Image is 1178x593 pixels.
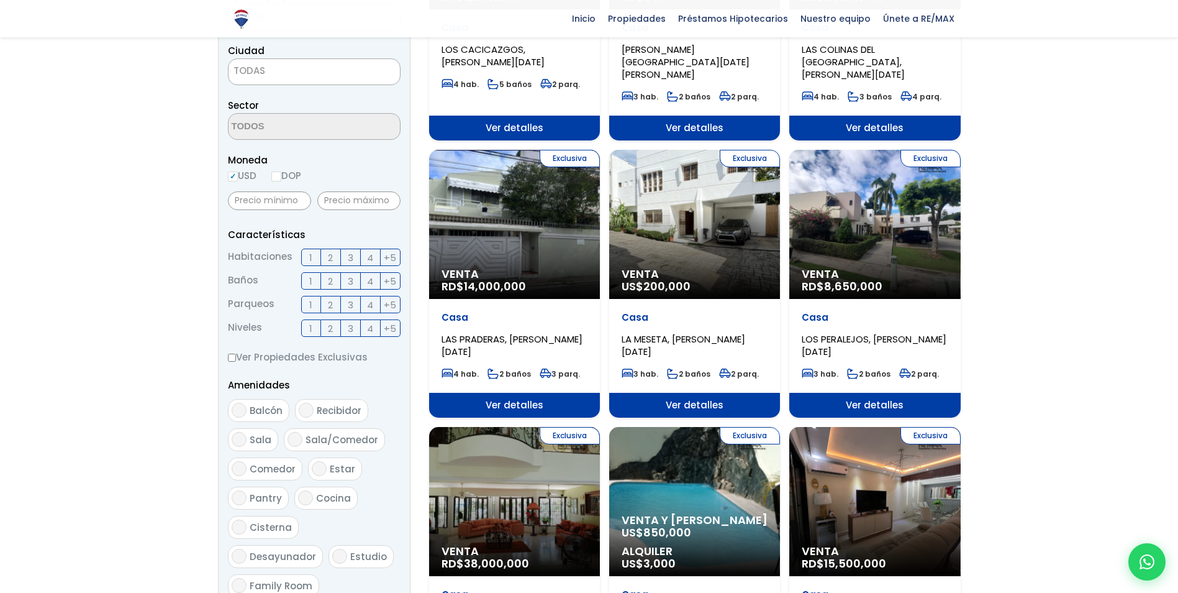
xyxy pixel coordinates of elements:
[802,278,882,294] span: RD$
[802,91,839,102] span: 4 hab.
[789,150,960,418] a: Exclusiva Venta RD$8,650,000 Casa LOS PERALEJOS, [PERSON_NAME][DATE] 3 hab. 2 baños 2 parq. Ver d...
[348,321,353,336] span: 3
[609,393,780,418] span: Ver detalles
[228,354,236,362] input: Ver Propiedades Exclusivas
[229,114,349,140] textarea: Search
[228,44,265,57] span: Ciudad
[316,492,351,505] span: Cocina
[442,311,587,324] p: Casa
[228,349,401,365] label: Ver Propiedades Exclusivas
[442,556,529,571] span: RD$
[367,274,373,289] span: 4
[802,369,838,379] span: 3 hab.
[250,433,271,446] span: Sala
[802,333,946,358] span: LOS PERALEJOS, [PERSON_NAME][DATE]
[899,369,939,379] span: 2 parq.
[232,549,247,564] input: Desayunador
[367,297,373,313] span: 4
[802,556,886,571] span: RD$
[900,91,941,102] span: 4 parq.
[429,393,600,418] span: Ver detalles
[720,150,780,167] span: Exclusiva
[288,432,302,447] input: Sala/Comedor
[309,297,312,313] span: 1
[609,150,780,418] a: Exclusiva Venta US$200,000 Casa LA MESETA, [PERSON_NAME][DATE] 3 hab. 2 baños 2 parq. Ver detalles
[487,79,532,90] span: 5 baños
[824,278,882,294] span: 8,650,000
[847,369,890,379] span: 2 baños
[622,91,658,102] span: 3 hab.
[309,321,312,336] span: 1
[228,319,262,337] span: Niveles
[442,43,545,68] span: LOS CACICAZGOS, [PERSON_NAME][DATE]
[487,369,531,379] span: 2 baños
[317,191,401,210] input: Precio máximo
[442,333,582,358] span: LAS PRADERAS, [PERSON_NAME][DATE]
[230,8,252,30] img: Logo de REMAX
[442,369,479,379] span: 4 hab.
[824,556,886,571] span: 15,500,000
[622,514,768,526] span: Venta y [PERSON_NAME]
[306,433,378,446] span: Sala/Comedor
[228,152,401,168] span: Moneda
[609,116,780,140] span: Ver detalles
[348,297,353,313] span: 3
[643,525,691,540] span: 850,000
[232,490,247,505] input: Pantry
[312,461,327,476] input: Estar
[802,43,905,81] span: LAS COLINAS DEL [GEOGRAPHIC_DATA], [PERSON_NAME][DATE]
[328,321,333,336] span: 2
[442,268,587,280] span: Venta
[250,550,316,563] span: Desayunador
[367,250,373,265] span: 4
[299,403,314,418] input: Recibidor
[330,462,355,476] span: Estar
[309,274,312,289] span: 1
[348,250,353,265] span: 3
[228,172,238,182] input: USD
[367,321,373,336] span: 4
[643,278,691,294] span: 200,000
[877,9,961,28] span: Únete a RE/MAX
[228,227,401,242] p: Características
[328,297,333,313] span: 2
[667,91,710,102] span: 2 baños
[328,250,333,265] span: 2
[232,432,247,447] input: Sala
[622,311,768,324] p: Casa
[429,116,600,140] span: Ver detalles
[802,545,948,558] span: Venta
[442,545,587,558] span: Venta
[540,369,580,379] span: 3 parq.
[622,556,676,571] span: US$
[442,79,479,90] span: 4 hab.
[622,545,768,558] span: Alquiler
[309,250,312,265] span: 1
[719,91,759,102] span: 2 parq.
[540,150,600,167] span: Exclusiva
[232,520,247,535] input: Cisterna
[228,58,401,85] span: TODAS
[228,99,259,112] span: Sector
[464,278,526,294] span: 14,000,000
[442,278,526,294] span: RD$
[429,150,600,418] a: Exclusiva Venta RD$14,000,000 Casa LAS PRADERAS, [PERSON_NAME][DATE] 4 hab. 2 baños 3 parq. Ver d...
[232,578,247,593] input: Family Room
[348,274,353,289] span: 3
[384,250,396,265] span: +5
[720,427,780,444] span: Exclusiva
[317,404,361,417] span: Recibidor
[789,393,960,418] span: Ver detalles
[271,168,301,183] label: DOP
[667,369,710,379] span: 2 baños
[622,268,768,280] span: Venta
[328,274,333,289] span: 2
[794,9,877,28] span: Nuestro equipo
[250,492,282,505] span: Pantry
[228,249,292,266] span: Habitaciones
[900,150,961,167] span: Exclusiva
[802,311,948,324] p: Casa
[350,550,387,563] span: Estudio
[566,9,602,28] span: Inicio
[271,172,281,182] input: DOP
